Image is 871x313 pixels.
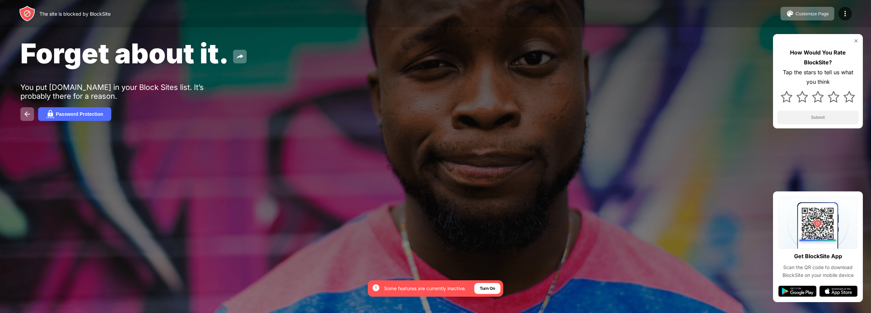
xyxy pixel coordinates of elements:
div: You put [DOMAIN_NAME] in your Block Sites list. It’s probably there for a reason. [20,83,231,100]
div: How Would You Rate BlockSite? [777,48,859,67]
img: error-circle-white.svg [372,284,380,292]
img: google-play.svg [778,286,817,297]
div: The site is blocked by BlockSite [39,11,111,17]
div: Password Protection [56,111,103,117]
img: star.svg [812,91,824,103]
div: Scan the QR code to download BlockSite on your mobile device [778,264,857,279]
div: Some features are currently inactive. [384,285,466,292]
img: star.svg [781,91,792,103]
div: Turn On [480,285,495,292]
img: star.svg [843,91,855,103]
img: header-logo.svg [19,5,35,22]
button: Password Protection [38,107,111,121]
div: Customize Page [795,11,829,16]
img: password.svg [46,110,54,118]
div: Get BlockSite App [794,251,842,261]
img: qrcode.svg [778,197,857,249]
button: Submit [777,111,859,124]
span: Forget about it. [20,37,229,70]
img: rate-us-close.svg [853,38,859,44]
img: menu-icon.svg [841,10,849,18]
button: Customize Page [780,7,834,20]
img: app-store.svg [819,286,857,297]
img: star.svg [828,91,839,103]
div: Tap the stars to tell us what you think [777,67,859,87]
img: back.svg [23,110,31,118]
img: share.svg [236,52,244,61]
img: star.svg [796,91,808,103]
img: pallet.svg [786,10,794,18]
